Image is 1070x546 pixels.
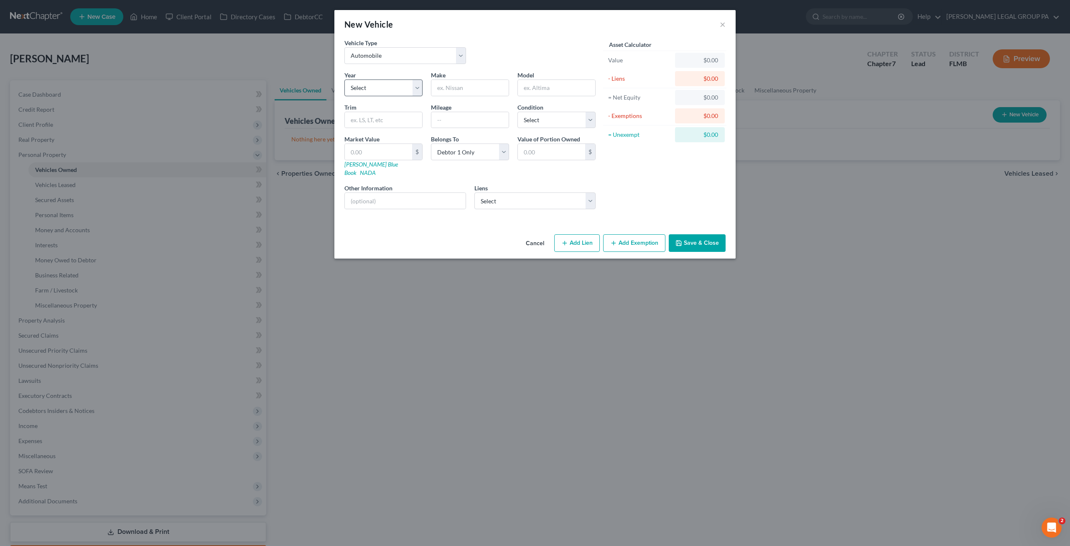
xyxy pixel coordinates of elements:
[345,112,422,128] input: ex. LS, LT, etc
[519,235,551,252] button: Cancel
[518,144,585,160] input: 0.00
[431,80,509,96] input: ex. Nissan
[517,71,534,79] label: Model
[608,74,671,83] div: - Liens
[1059,518,1065,524] span: 2
[1042,518,1062,538] iframe: Intercom live chat
[682,74,718,83] div: $0.00
[345,144,412,160] input: 0.00
[431,72,446,79] span: Make
[585,144,595,160] div: $
[518,80,595,96] input: ex. Altima
[603,234,665,252] button: Add Exemption
[609,40,652,49] label: Asset Calculator
[682,112,718,120] div: $0.00
[344,161,398,176] a: [PERSON_NAME] Blue Book
[344,184,392,192] label: Other Information
[431,112,509,128] input: --
[344,71,356,79] label: Year
[344,18,393,30] div: New Vehicle
[554,234,600,252] button: Add Lien
[344,135,380,144] label: Market Value
[517,103,543,112] label: Condition
[345,193,466,209] input: (optional)
[608,93,671,102] div: = Net Equity
[608,56,671,64] div: Value
[360,169,376,176] a: NADA
[517,135,580,144] label: Value of Portion Owned
[720,19,726,29] button: ×
[344,103,357,112] label: Trim
[669,234,726,252] button: Save & Close
[682,56,718,64] div: $0.00
[608,112,671,120] div: - Exemptions
[682,93,718,102] div: $0.00
[431,136,459,143] span: Belongs To
[344,38,377,47] label: Vehicle Type
[431,103,451,112] label: Mileage
[412,144,422,160] div: $
[608,131,671,139] div: = Unexempt
[682,131,718,139] div: $0.00
[474,184,488,192] label: Liens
